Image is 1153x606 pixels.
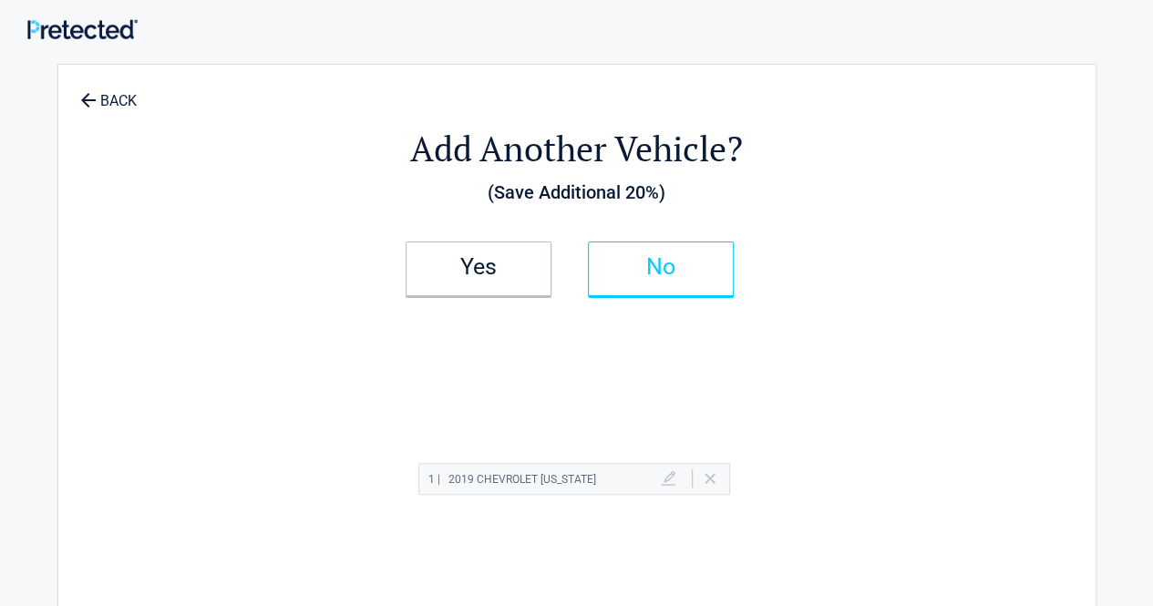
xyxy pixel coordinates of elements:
h3: (Save Additional 20%) [159,177,995,208]
h2: No [607,261,715,273]
img: Main Logo [27,19,138,39]
a: BACK [77,77,140,108]
span: 1 | [428,473,440,486]
h2: Yes [425,261,532,273]
h2: Add Another Vehicle? [159,126,995,172]
h2: 2019 Chevrolet [US_STATE] [428,468,596,491]
a: Delete [705,473,715,484]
